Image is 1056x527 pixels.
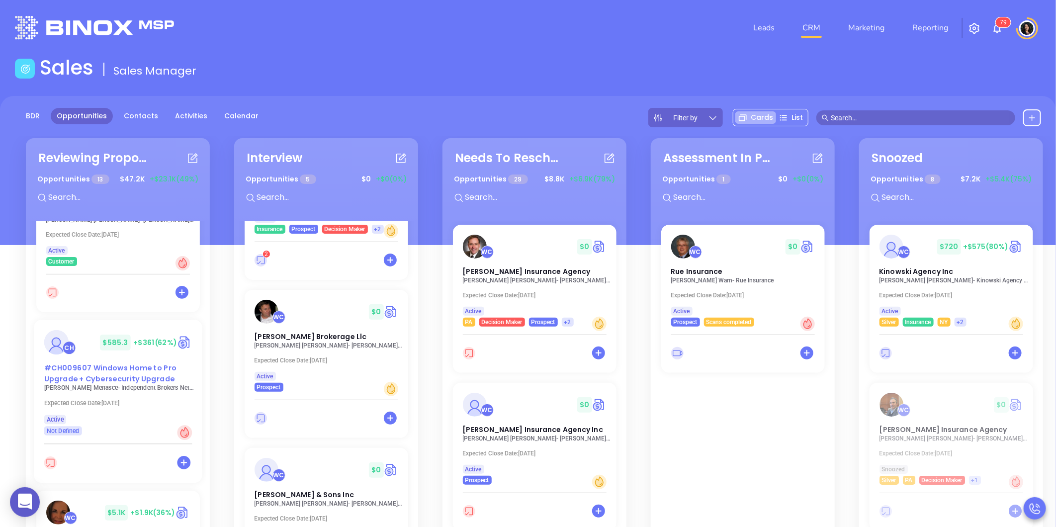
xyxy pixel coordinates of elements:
a: Leads [749,18,779,38]
p: Expected Close Date: [DATE] [671,292,820,299]
img: Quote [1009,397,1023,412]
span: 8 [925,175,940,184]
p: Opportunities [454,170,528,188]
a: ActiveInsuranceProspectDecision Maker+2Warm [245,121,408,234]
p: Blake Tillman - Dan L Tillman & Sons Inc [255,500,404,507]
span: #CH009607 Windows Home to Pro Upgrade + Cybersecurity Upgrade [44,363,176,384]
span: 7 [1000,19,1003,26]
img: Straub Insurance Agency Inc [463,393,487,417]
span: Rue Insurance [671,266,723,276]
span: +2 [374,224,381,235]
p: Eli Harvey - Chadwick Brokerage Llc [255,342,404,349]
p: George Menasce - Independent Brokers Network, INC [44,384,197,391]
span: Active [882,306,898,317]
p: Opportunities [37,170,109,188]
p: Opportunities [662,170,731,188]
span: 13 [91,175,109,184]
a: Quote [592,397,607,412]
a: profileCarla Humber$585.3+$361(62%)Circle dollar#CH009607 Windows Home to Pro Upgrade + Cybersecu... [34,320,202,436]
a: profileWalter Contreras$0Circle dollar[PERSON_NAME] Insurance Agency[PERSON_NAME] [PERSON_NAME]- ... [453,225,616,327]
span: +$0 (0%) [792,174,823,184]
span: Prospect [257,382,281,393]
span: Prospect [674,317,698,328]
span: PA [905,475,913,486]
span: $ 0 [994,397,1008,413]
a: Activities [169,108,213,124]
p: Expected Close Date: [DATE] [463,292,612,299]
span: Active [465,464,482,475]
span: $ 0 [577,239,592,255]
img: Workstation Replacements – Windows Upgrade [46,501,70,525]
span: Decision Maker [922,475,963,486]
span: Meagher Insurance Agency [880,425,1007,435]
span: Prospect [292,224,316,235]
span: +$361 (62%) [133,337,177,348]
a: profileWalter Contreras$720+$575(80%)Circle dollarKinowski Agency Inc[PERSON_NAME] [PERSON_NAME]-... [870,225,1033,327]
div: Warm [1009,317,1023,331]
span: $ 0 [577,397,592,413]
img: #CH009607 Windows Home to Pro Upgrade + Cybersecurity Upgrade [44,330,68,354]
img: Rue Insurance [671,235,695,259]
a: Marketing [844,18,888,38]
span: Active [49,245,65,256]
p: Opportunities [246,170,316,188]
img: Meagher Insurance Agency [880,393,903,417]
span: Active [257,371,273,382]
span: Dan L Tillman & Sons Inc [255,490,354,500]
p: Steve Straub - Straub Insurance Agency Inc [463,435,612,442]
a: Opportunities [51,108,113,124]
span: PA [465,317,473,328]
img: iconSetting [968,22,980,34]
img: Quote [177,335,192,350]
span: Scans completed [706,317,752,328]
div: Hot [800,317,815,331]
div: Walter Contreras [897,404,910,417]
div: Walter Contreras [272,311,285,324]
a: Quote [384,304,398,319]
span: Chadwick Brokerage Llc [255,332,367,342]
a: Calendar [218,108,264,124]
span: Silver [882,317,896,328]
span: 9 [1003,19,1007,26]
a: profileWalter Contreras$0Circle dollar[PERSON_NAME] Brokerage Llc[PERSON_NAME] [PERSON_NAME]- [PE... [245,290,408,392]
a: CRM [798,18,824,38]
span: Not Defined [46,425,79,437]
span: Customer [49,256,75,267]
img: Quote [592,239,607,254]
span: Active [46,414,63,426]
span: $ 0 [369,462,383,478]
div: Hot [176,256,190,270]
div: Assessment In Progress [663,149,773,167]
p: Brad Lawton - Lawton Insurance Agency [463,277,612,284]
div: Warm [384,382,398,396]
span: 1 [716,175,730,184]
div: Needs To Reschedule [455,149,564,167]
input: Search... [256,191,405,204]
sup: 79 [996,17,1011,27]
p: Paul Meagher - Meagher Insurance Agency [880,435,1029,442]
span: Prospect [531,317,555,328]
span: Snoozed [882,464,905,475]
span: +$575 (80%) [964,242,1009,252]
div: Walter Contreras [897,246,910,259]
span: 29 [508,175,528,184]
a: Quote [384,462,398,477]
p: Expected Close Date: [DATE] [46,231,195,238]
p: Expected Close Date: [DATE] [463,450,612,457]
span: $ 0 [776,172,790,187]
span: Decision Maker [482,317,523,328]
div: Interview [247,149,302,167]
img: Kinowski Agency Inc [880,235,903,259]
span: Insurance [257,224,283,235]
div: Warm [592,475,607,489]
p: Expected Close Date: [DATE] [880,292,1029,299]
span: Decision Maker [325,224,365,235]
span: $ 7.2K [958,172,983,187]
div: Cards [735,111,776,124]
p: Expected Close Date: [DATE] [880,450,1029,457]
span: +$5.4K (75%) [985,174,1032,184]
input: Search... [47,191,196,204]
span: 5 [300,175,316,184]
